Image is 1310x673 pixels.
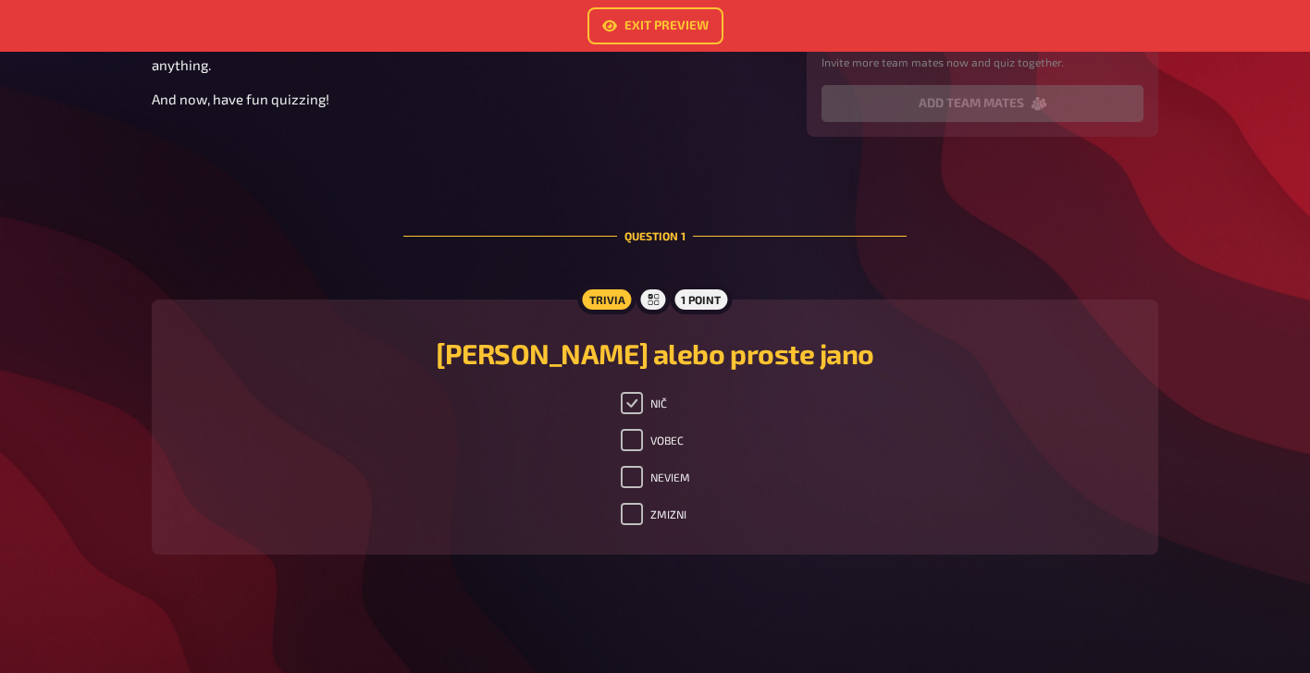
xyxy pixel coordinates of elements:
[621,429,684,451] label: VOBEC
[822,85,1143,122] button: add team mates
[577,285,636,314] div: Trivia
[621,466,690,488] label: NEVIEM
[621,503,686,525] label: ZMIZNI
[621,392,667,414] label: NIČ
[670,285,732,314] div: 1 point
[587,7,723,44] a: Exit Preview
[403,183,907,288] div: Question 1
[822,54,1143,70] p: Invite more team mates now and quiz together.
[174,336,1136,370] h2: [PERSON_NAME] alebo proste jano
[152,89,785,110] p: And now, have fun quizzing!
